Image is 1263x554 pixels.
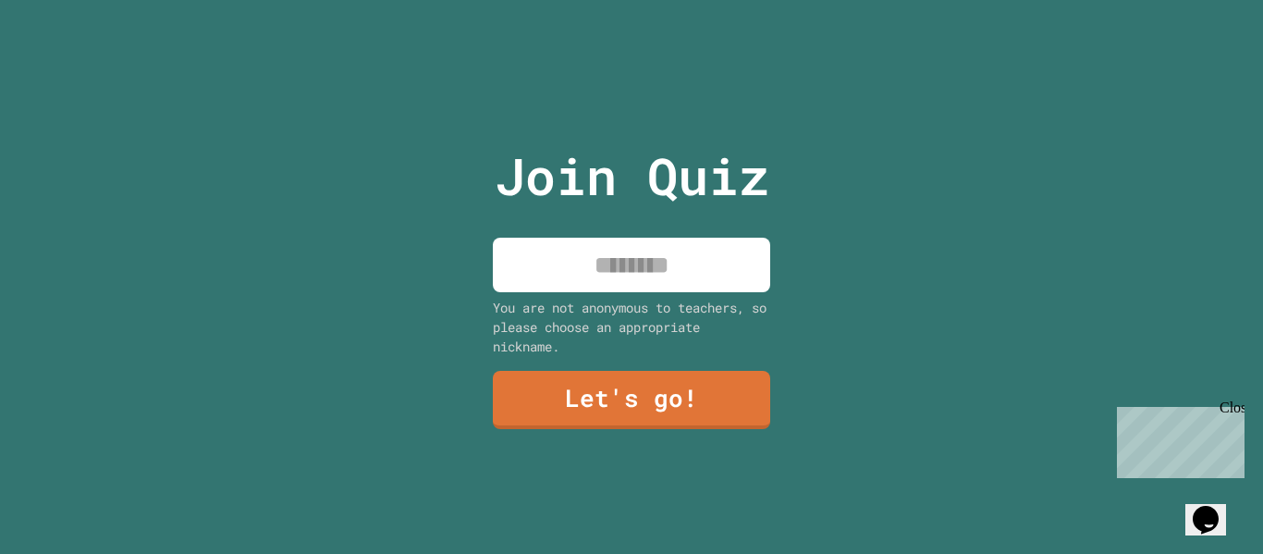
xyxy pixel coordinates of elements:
p: Join Quiz [495,138,769,215]
a: Let's go! [493,371,770,429]
iframe: chat widget [1110,400,1245,478]
iframe: chat widget [1185,480,1245,536]
div: You are not anonymous to teachers, so please choose an appropriate nickname. [493,298,770,356]
div: Chat with us now!Close [7,7,128,117]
